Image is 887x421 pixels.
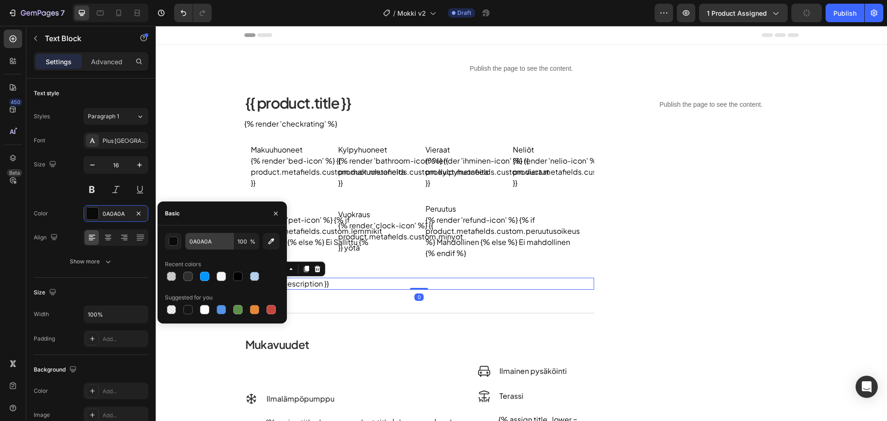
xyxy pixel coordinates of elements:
[84,108,148,125] button: Paragraph 1
[34,387,48,395] div: Color
[88,112,119,121] span: Paragraph 1
[699,4,788,22] button: 1 product assigned
[344,365,437,375] p: Terassi
[34,209,48,218] div: Color
[7,169,22,177] div: Beta
[457,9,471,17] span: Draft
[103,137,146,145] div: Plus [GEOGRAPHIC_DATA] Sans
[185,233,233,250] input: Eg: FFFFFF
[4,4,69,22] button: 7
[70,257,113,266] div: Show more
[34,159,58,171] div: Size
[103,210,129,218] div: 0A0A0A
[165,293,213,302] div: Suggested for you
[182,129,257,163] dd: {% render 'bathroom-icon' %} {{ product.metafields.custom.kylpyhuoneita }}
[270,129,344,163] dd: {% render 'ihminen-icon' %} {{ product.metafields.custom.vieraat }}
[91,57,122,67] p: Advanced
[34,112,50,121] div: Styles
[707,8,767,18] span: 1 product assigned
[357,129,431,163] dd: {% render 'nelio-icon' %} {{ product.metafields.custom.neliot }}
[357,118,431,129] dt: Neliöt
[103,335,146,343] div: Add...
[34,136,45,145] div: Font
[34,310,49,318] div: Width
[182,118,257,129] dt: Kylpyhuoneet
[61,7,65,18] p: 7
[833,8,857,18] div: Publish
[34,287,58,299] div: Size
[250,238,255,246] span: %
[34,232,60,244] div: Align
[34,335,55,343] div: Padding
[182,194,257,227] dd: {% render 'clock-icon' %} {{ product.metafields.custom.minyot }} yötä
[95,189,170,233] dd: {% render 'pet-icon' %} {% if product.metafields.custom.lemmikit %} Sallittu {% else %} Ei Sallit...
[90,253,437,263] p: {{ product.description }}
[270,118,344,129] dt: Vieraat
[344,340,437,350] p: Ilmainen pysäköinti
[397,8,426,18] span: Mokki v2
[89,311,438,327] h2: Mukavuudet
[826,4,864,22] button: Publish
[45,33,123,44] p: Text Block
[259,268,268,275] div: 0
[34,89,59,98] div: Text style
[34,253,148,270] button: Show more
[856,376,878,398] div: Open Intercom Messenger
[165,260,201,268] div: Recent colors
[156,26,887,421] iframe: Design area
[89,252,438,264] div: Rich Text Editor. Editing area: main
[165,209,180,218] div: Basic
[84,306,148,323] input: Auto
[46,57,72,67] p: Settings
[9,98,22,106] div: 450
[270,189,344,233] dd: {% render 'refund-icon' %} {% if product.metafields.custom.peruutusoikeus %} Mahdollinen {% else ...
[182,183,257,194] dt: Vuokraus
[270,177,344,189] dt: Peruutus
[111,368,321,378] p: Ilmalämpöpumppu
[468,74,643,84] p: Publish the page to see the content.
[95,177,170,189] dt: Lemmikit
[100,239,132,247] div: Text Block
[174,4,212,22] div: Undo/Redo
[393,8,395,18] span: /
[34,411,50,419] div: Image
[34,364,79,376] div: Background
[103,411,146,420] div: Add...
[103,387,146,396] div: Add...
